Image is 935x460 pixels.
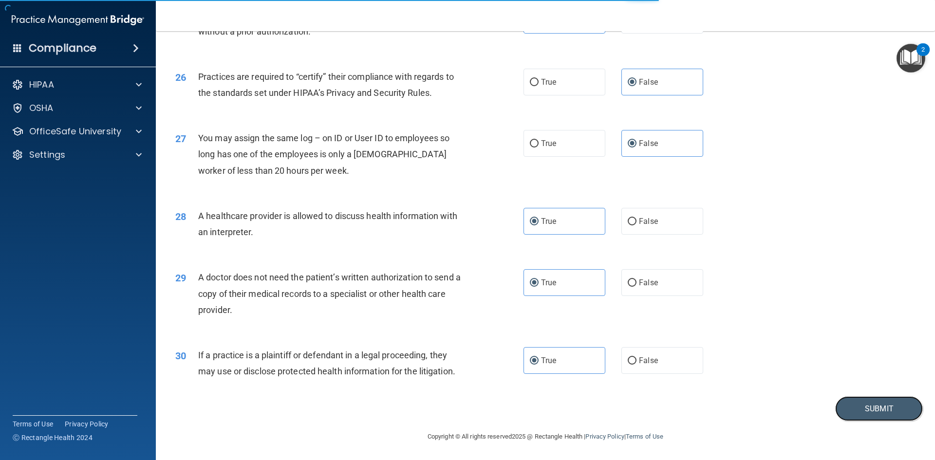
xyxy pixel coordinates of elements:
span: False [639,278,658,287]
span: True [541,278,556,287]
a: Settings [12,149,142,161]
span: False [639,217,658,226]
span: True [541,217,556,226]
span: True [541,77,556,87]
iframe: Drift Widget Chat Controller [886,393,923,430]
span: True [541,139,556,148]
a: HIPAA [12,79,142,91]
input: True [530,357,539,365]
input: False [628,279,636,287]
span: 26 [175,72,186,83]
button: Submit [835,396,923,421]
input: True [530,79,539,86]
input: True [530,140,539,147]
input: False [628,140,636,147]
span: 30 [175,350,186,362]
a: OfficeSafe University [12,126,142,137]
input: False [628,357,636,365]
a: OSHA [12,102,142,114]
input: False [628,79,636,86]
span: Ⓒ Rectangle Health 2024 [13,433,93,442]
span: You may assign the same log – on ID or User ID to employees so long has one of the employees is o... [198,133,449,175]
span: True [541,356,556,365]
span: If a practice is a plaintiff or defendant in a legal proceeding, they may use or disclose protect... [198,350,455,376]
span: A doctor does not need the patient’s written authorization to send a copy of their medical record... [198,272,461,314]
span: A healthcare provider is allowed to discuss health information with an interpreter. [198,211,457,237]
span: 28 [175,211,186,222]
a: Privacy Policy [585,433,624,440]
a: Terms of Use [13,419,53,429]
a: Privacy Policy [65,419,109,429]
div: 2 [921,50,925,62]
h4: Compliance [29,41,96,55]
img: PMB logo [12,10,144,30]
span: Practices are required to “certify” their compliance with regards to the standards set under HIPA... [198,72,454,98]
span: 27 [175,133,186,145]
p: OfficeSafe University [29,126,121,137]
a: Terms of Use [626,433,663,440]
div: Copyright © All rights reserved 2025 @ Rectangle Health | | [368,421,723,452]
input: True [530,218,539,225]
span: Appointment reminders are allowed under the HIPAA Privacy Rule without a prior authorization. [198,10,455,36]
span: False [639,139,658,148]
input: False [628,218,636,225]
p: Settings [29,149,65,161]
p: OSHA [29,102,54,114]
span: 29 [175,272,186,284]
button: Open Resource Center, 2 new notifications [897,44,925,73]
span: False [639,356,658,365]
p: HIPAA [29,79,54,91]
span: False [639,77,658,87]
input: True [530,279,539,287]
